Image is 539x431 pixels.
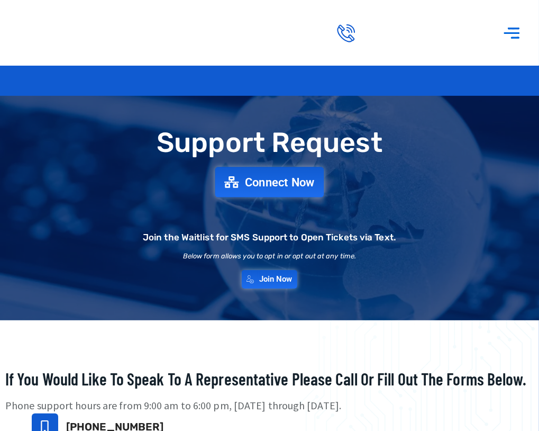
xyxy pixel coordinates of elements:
h1: Support Request [5,128,534,158]
h2: Below form allows you to opt in or opt out at any time. [183,253,357,259]
h2: If you would like to speak to a representative please call or fill out the forms below. [5,368,534,390]
h2: Join the Waitlist for SMS Support to Open Tickets via Text. [143,233,396,242]
span: Join Now [259,275,293,283]
a: Connect Now [215,167,324,197]
div: Menu Toggle [498,18,526,47]
span: Connect Now [245,176,315,188]
a: Join Now [242,270,298,289]
p: Phone support hours are from 9:00 am to 6:00 pm, [DATE] through [DATE]. [5,398,534,414]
